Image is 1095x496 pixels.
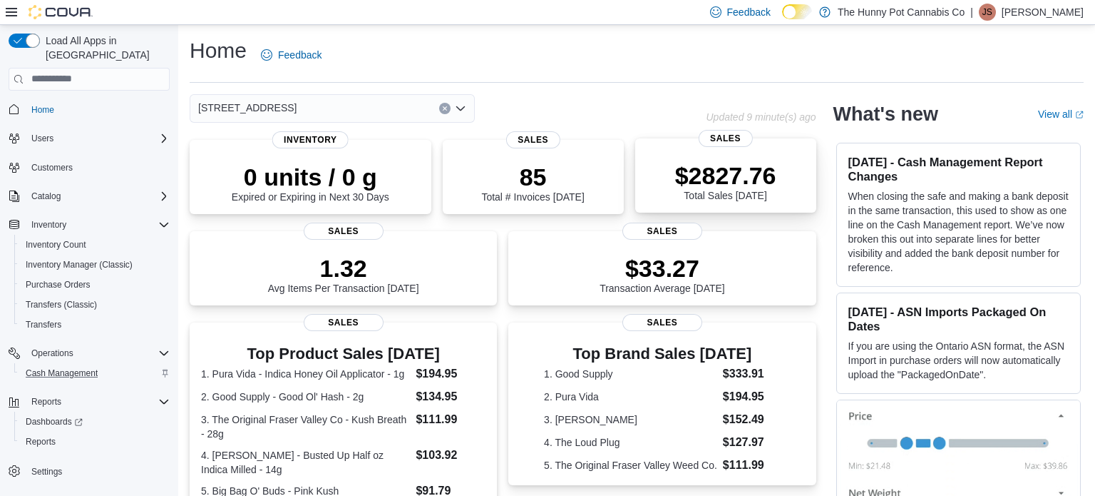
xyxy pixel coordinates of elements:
dt: 4. The Loud Plug [544,435,717,450]
dd: $194.95 [416,365,485,383]
button: Users [3,128,175,148]
dt: 3. The Original Fraser Valley Co - Kush Breath - 28g [201,413,410,441]
p: $33.27 [600,254,725,283]
button: Operations [3,343,175,363]
span: Inventory Manager (Classic) [20,256,170,273]
span: Home [26,101,170,118]
p: If you are using the Ontario ASN format, the ASN Import in purchase orders will now automatically... [848,339,1069,382]
span: Operations [31,348,73,359]
span: Inventory Count [20,236,170,253]
dt: 2. Pura Vida [544,390,717,404]
button: Clear input [439,103,451,114]
p: | [970,4,973,21]
h3: [DATE] - ASN Imports Packaged On Dates [848,305,1069,333]
span: Dashboards [20,413,170,430]
div: Avg Items Per Transaction [DATE] [268,254,419,294]
span: Dashboards [26,416,83,427]
button: Reports [26,393,67,410]
a: Inventory Manager (Classic) [20,256,138,273]
span: Reports [26,436,56,447]
a: Transfers [20,316,67,333]
button: Users [26,130,59,147]
dd: $134.95 [416,388,485,405]
span: Inventory Count [26,239,86,250]
button: Transfers [14,315,175,335]
p: $2827.76 [675,161,776,190]
img: Cova [29,5,93,19]
a: Home [26,101,60,118]
span: Inventory [31,219,66,231]
span: Inventory Manager (Classic) [26,259,133,270]
a: Reports [20,433,61,450]
a: Dashboards [20,413,88,430]
div: Jessica Steinmetz [979,4,996,21]
div: Transaction Average [DATE] [600,254,725,294]
dt: 1. Good Supply [544,367,717,381]
button: Open list of options [455,103,466,114]
h2: What's new [833,103,938,126]
span: Customers [31,162,73,173]
span: Home [31,104,54,116]
span: Reports [26,393,170,410]
button: Inventory Count [14,235,175,255]
p: [PERSON_NAME] [1002,4,1084,21]
span: Inventory [26,216,170,233]
span: Feedback [278,48,322,62]
a: Settings [26,463,68,480]
span: Transfers [26,319,61,330]
a: Cash Management [20,365,103,382]
a: Customers [26,159,78,176]
dt: 4. [PERSON_NAME] - Busted Up Half oz Indica Milled - 14g [201,448,410,477]
p: 1.32 [268,254,419,283]
a: Dashboards [14,412,175,432]
dt: 3. [PERSON_NAME] [544,413,717,427]
button: Purchase Orders [14,275,175,295]
span: Cash Management [20,365,170,382]
button: Reports [3,392,175,412]
div: Expired or Expiring in Next 30 Days [232,163,389,203]
span: Sales [698,130,752,147]
span: Reports [31,396,61,408]
button: Transfers (Classic) [14,295,175,315]
dd: $127.97 [723,434,781,451]
dd: $103.92 [416,447,485,464]
button: Catalog [26,188,66,205]
a: Feedback [255,41,327,69]
h3: Top Brand Sales [DATE] [544,345,781,363]
h3: [DATE] - Cash Management Report Changes [848,155,1069,183]
span: Transfers (Classic) [26,299,97,310]
span: Users [31,133,53,144]
p: Updated 9 minute(s) ago [706,111,816,123]
button: Inventory Manager (Classic) [14,255,175,275]
dt: 1. Pura Vida - Indica Honey Oil Applicator - 1g [201,367,410,381]
button: Catalog [3,186,175,206]
span: Users [26,130,170,147]
p: 85 [481,163,584,191]
h1: Home [190,36,247,65]
span: Sales [304,314,384,331]
span: Load All Apps in [GEOGRAPHIC_DATA] [40,34,170,62]
dd: $111.99 [723,457,781,474]
span: Customers [26,158,170,176]
span: Sales [622,223,702,240]
input: Dark Mode [782,4,812,19]
button: Customers [3,157,175,178]
button: Home [3,99,175,120]
span: Inventory [272,131,349,148]
p: When closing the safe and making a bank deposit in the same transaction, this used to show as one... [848,189,1069,275]
a: View allExternal link [1038,108,1084,120]
dd: $333.91 [723,365,781,383]
button: Inventory [3,215,175,235]
span: Sales [304,223,384,240]
dt: 5. The Original Fraser Valley Weed Co. [544,458,717,472]
h3: Top Product Sales [DATE] [201,345,485,363]
button: Operations [26,345,79,362]
div: Total Sales [DATE] [675,161,776,201]
span: Sales [622,314,702,331]
div: Total # Invoices [DATE] [481,163,584,203]
span: Cash Management [26,368,98,379]
span: Settings [26,462,170,480]
span: Operations [26,345,170,362]
dt: 2. Good Supply - Good Ol' Hash - 2g [201,390,410,404]
span: Purchase Orders [20,276,170,293]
